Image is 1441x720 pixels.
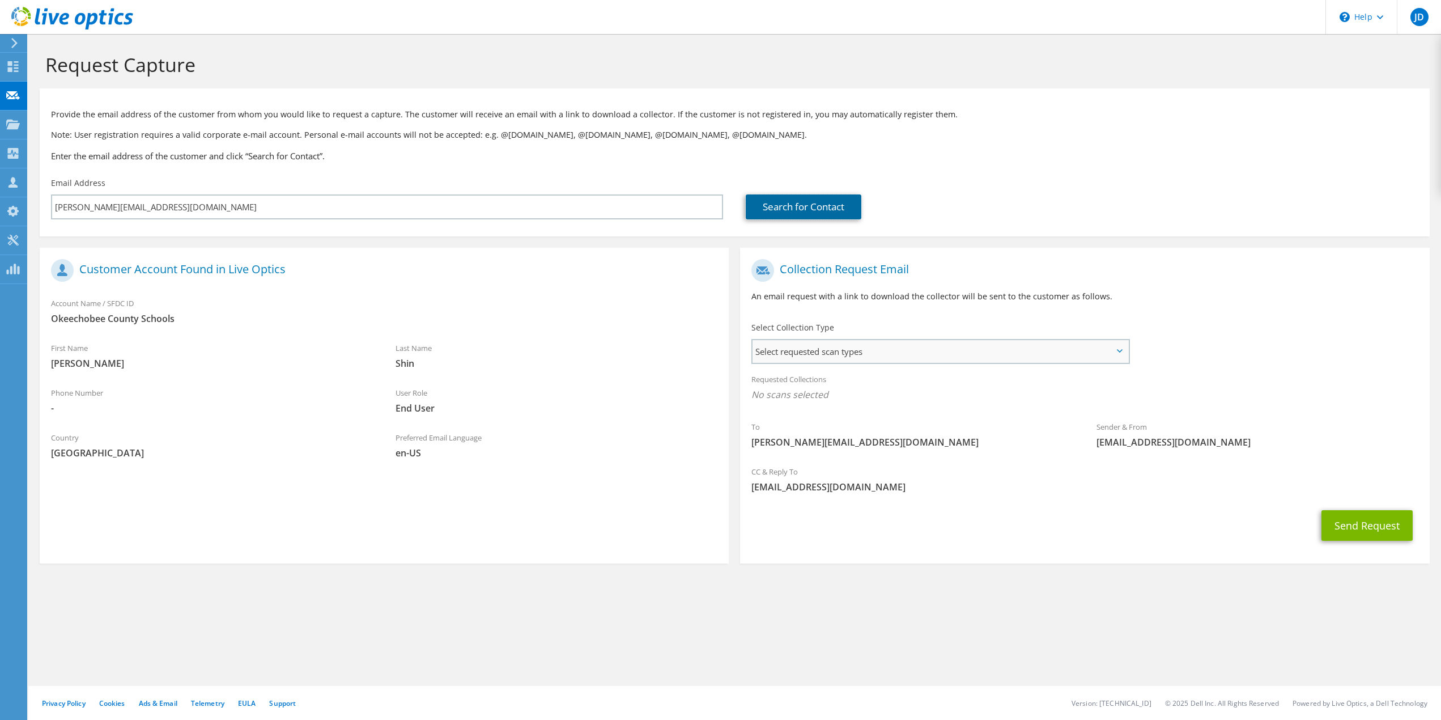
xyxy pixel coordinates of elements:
p: Note: User registration requires a valid corporate e-mail account. Personal e-mail accounts will ... [51,129,1418,141]
button: Send Request [1321,510,1413,541]
span: JD [1410,8,1429,26]
a: Support [269,698,296,708]
span: Shin [396,357,717,370]
a: EULA [238,698,256,708]
h1: Customer Account Found in Live Optics [51,259,712,282]
a: Privacy Policy [42,698,86,708]
div: Account Name / SFDC ID [40,291,729,331]
div: Country [40,426,384,465]
span: en-US [396,447,717,459]
div: Requested Collections [740,367,1429,409]
a: Ads & Email [139,698,177,708]
label: Email Address [51,177,105,189]
div: To [740,415,1085,454]
a: Telemetry [191,698,224,708]
label: Select Collection Type [751,322,834,333]
li: Version: [TECHNICAL_ID] [1072,698,1151,708]
a: Cookies [99,698,125,708]
span: - [51,402,373,414]
li: Powered by Live Optics, a Dell Technology [1293,698,1427,708]
p: An email request with a link to download the collector will be sent to the customer as follows. [751,290,1418,303]
li: © 2025 Dell Inc. All Rights Reserved [1165,698,1279,708]
div: First Name [40,336,384,375]
a: Search for Contact [746,194,861,219]
div: CC & Reply To [740,460,1429,499]
h1: Collection Request Email [751,259,1412,282]
div: Preferred Email Language [384,426,729,465]
div: User Role [384,381,729,420]
div: Sender & From [1085,415,1430,454]
span: [PERSON_NAME][EMAIL_ADDRESS][DOMAIN_NAME] [751,436,1073,448]
div: Phone Number [40,381,384,420]
div: Last Name [384,336,729,375]
p: Provide the email address of the customer from whom you would like to request a capture. The cust... [51,108,1418,121]
span: No scans selected [751,388,1418,401]
span: Select requested scan types [753,340,1128,363]
span: End User [396,402,717,414]
h3: Enter the email address of the customer and click “Search for Contact”. [51,150,1418,162]
h1: Request Capture [45,53,1418,77]
svg: \n [1340,12,1350,22]
span: [EMAIL_ADDRESS][DOMAIN_NAME] [1096,436,1418,448]
span: [PERSON_NAME] [51,357,373,370]
span: [EMAIL_ADDRESS][DOMAIN_NAME] [751,481,1418,493]
span: Okeechobee County Schools [51,312,717,325]
span: [GEOGRAPHIC_DATA] [51,447,373,459]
